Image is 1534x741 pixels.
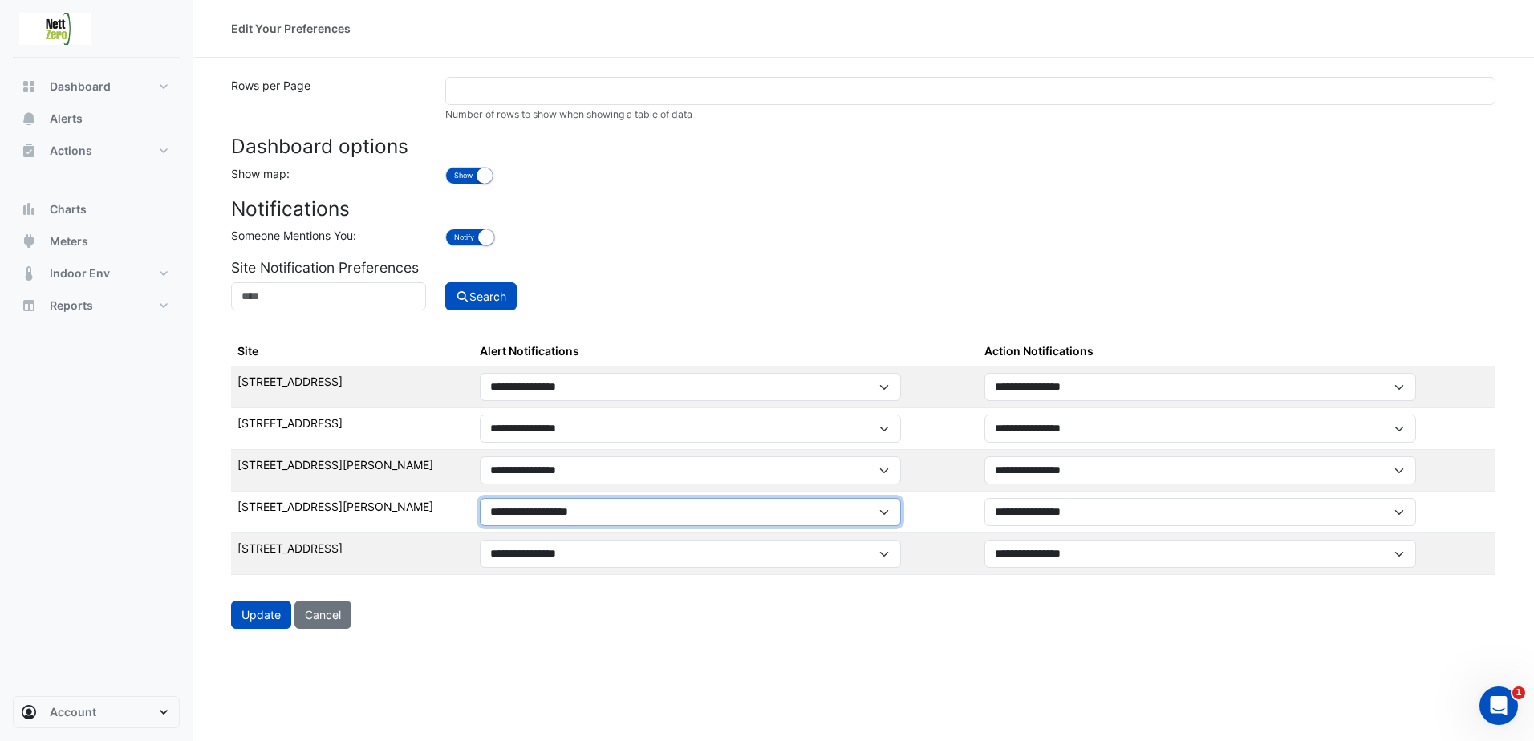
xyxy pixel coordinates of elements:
[231,20,351,37] div: Edit Your Preferences
[21,143,37,159] app-icon: Actions
[50,298,93,314] span: Reports
[50,143,92,159] span: Actions
[221,77,436,122] label: Rows per Page
[21,111,37,127] app-icon: Alerts
[445,282,517,310] button: Search
[13,135,180,167] button: Actions
[13,225,180,257] button: Meters
[13,290,180,322] button: Reports
[21,265,37,281] app-icon: Indoor Env
[13,103,180,135] button: Alerts
[13,193,180,225] button: Charts
[978,336,1495,366] th: Action Notifications
[1512,686,1525,699] span: 1
[231,259,1495,276] h5: Site Notification Preferences
[19,13,91,45] img: Company Logo
[50,79,111,95] span: Dashboard
[294,601,351,629] button: Cancel
[21,233,37,249] app-icon: Meters
[231,533,473,575] td: [STREET_ADDRESS]
[231,135,1495,158] h3: Dashboard options
[473,336,977,366] th: Alert Notifications
[231,450,473,492] td: [STREET_ADDRESS][PERSON_NAME]
[231,336,473,366] th: Site
[13,696,180,728] button: Account
[21,79,37,95] app-icon: Dashboard
[50,265,110,281] span: Indoor Env
[21,298,37,314] app-icon: Reports
[231,492,473,533] td: [STREET_ADDRESS][PERSON_NAME]
[231,197,1495,221] h3: Notifications
[50,233,88,249] span: Meters
[50,111,83,127] span: Alerts
[231,165,290,182] label: Show map:
[50,201,87,217] span: Charts
[231,601,291,629] button: Update
[445,108,692,120] small: Number of rows to show when showing a table of data
[13,71,180,103] button: Dashboard
[231,366,473,408] td: [STREET_ADDRESS]
[1479,686,1518,725] iframe: Intercom live chat
[13,257,180,290] button: Indoor Env
[50,704,96,720] span: Account
[21,201,37,217] app-icon: Charts
[231,408,473,450] td: [STREET_ADDRESS]
[231,227,356,244] label: Someone Mentions You:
